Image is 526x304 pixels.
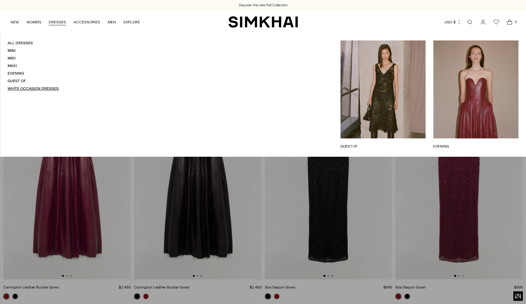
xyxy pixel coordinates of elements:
a: ACCESSORIES [74,15,100,29]
iframe: Sign Up via Text for Offers [5,280,63,299]
span: 0 [513,19,518,25]
a: NEW [10,15,19,29]
a: MEN [108,15,116,29]
a: Go to the account page [477,16,489,28]
a: Open cart modal [503,16,516,28]
a: Open search modal [463,16,476,28]
a: Wishlist [490,16,503,28]
a: Discover the new Fall Collection [239,3,287,8]
a: WOMEN [27,15,41,29]
button: USD $ [444,15,461,29]
a: DRESSES [49,15,66,29]
a: EXPLORE [124,15,140,29]
a: SIMKHAI [228,16,298,28]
